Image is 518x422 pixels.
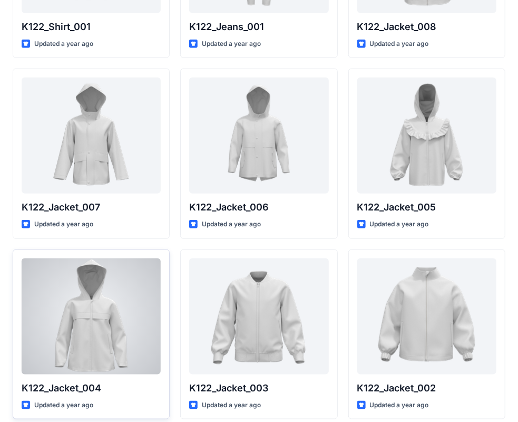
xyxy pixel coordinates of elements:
[22,78,161,194] a: K122_Jacket_007
[202,219,261,230] p: Updated a year ago
[370,219,429,230] p: Updated a year ago
[357,20,496,34] p: K122_Jacket_008
[357,200,496,215] p: K122_Jacket_005
[189,78,328,194] a: K122_Jacket_006
[22,258,161,375] a: K122_Jacket_004
[34,219,93,230] p: Updated a year ago
[189,200,328,215] p: K122_Jacket_006
[357,78,496,194] a: K122_Jacket_005
[357,381,496,396] p: K122_Jacket_002
[357,258,496,375] a: K122_Jacket_002
[22,200,161,215] p: K122_Jacket_007
[370,39,429,50] p: Updated a year ago
[189,20,328,34] p: K122_Jeans_001
[34,400,93,411] p: Updated a year ago
[202,39,261,50] p: Updated a year ago
[202,400,261,411] p: Updated a year ago
[22,381,161,396] p: K122_Jacket_004
[34,39,93,50] p: Updated a year ago
[189,258,328,375] a: K122_Jacket_003
[22,20,161,34] p: K122_Shirt_001
[370,400,429,411] p: Updated a year ago
[189,381,328,396] p: K122_Jacket_003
